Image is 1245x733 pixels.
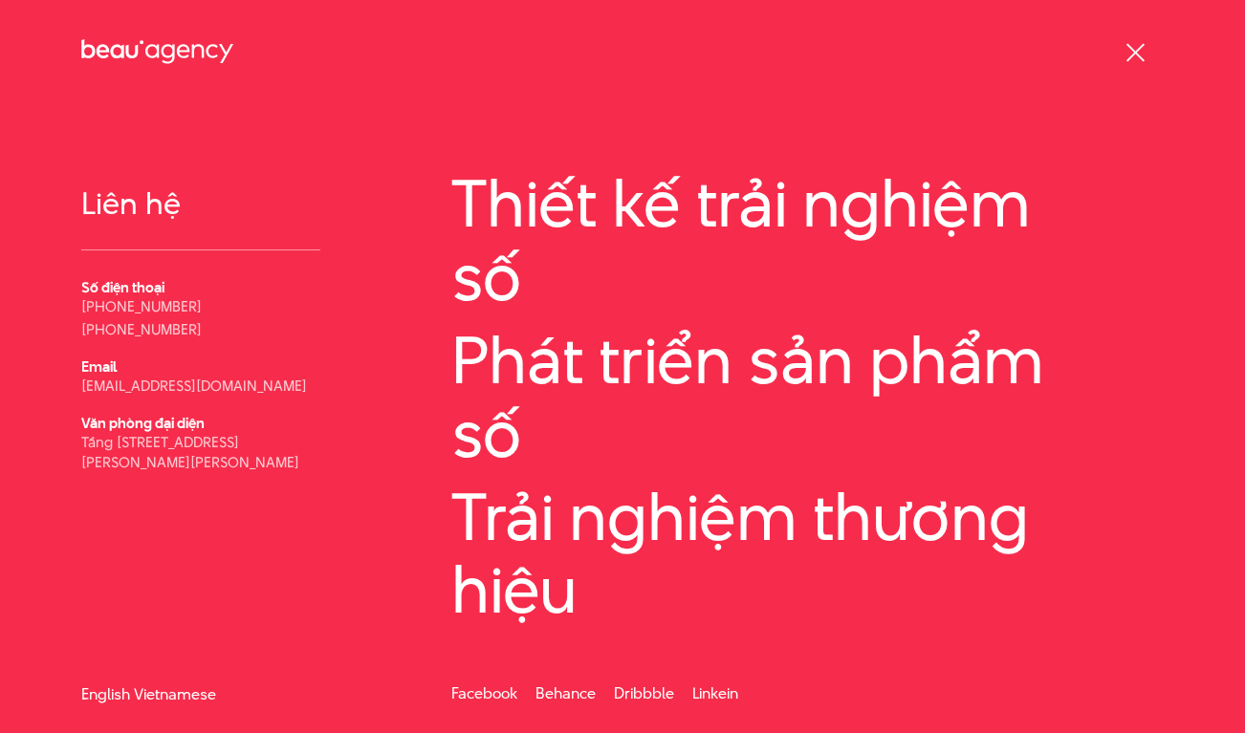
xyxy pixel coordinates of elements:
[81,356,117,377] b: Email
[81,277,164,297] b: Số điện thoại
[81,687,130,701] a: English
[451,480,1164,627] a: Trải nghiệm thương hiệu
[81,296,202,316] a: [PHONE_NUMBER]
[451,323,1164,470] a: Phát triển sản phẩm số
[692,682,738,704] a: Linkein
[451,166,1164,313] a: Thiết kế trải nghiệm số
[81,432,320,472] p: Tầng [STREET_ADDRESS][PERSON_NAME][PERSON_NAME]
[81,186,320,221] a: Liên hệ
[81,413,205,433] b: Văn phòng đại diện
[535,682,596,704] a: Behance
[134,687,216,701] a: Vietnamese
[81,376,307,396] a: [EMAIL_ADDRESS][DOMAIN_NAME]
[451,682,517,704] a: Facebook
[81,142,320,177] a: Góc nhìn
[81,319,202,339] a: [PHONE_NUMBER]
[614,682,674,704] a: Dribbble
